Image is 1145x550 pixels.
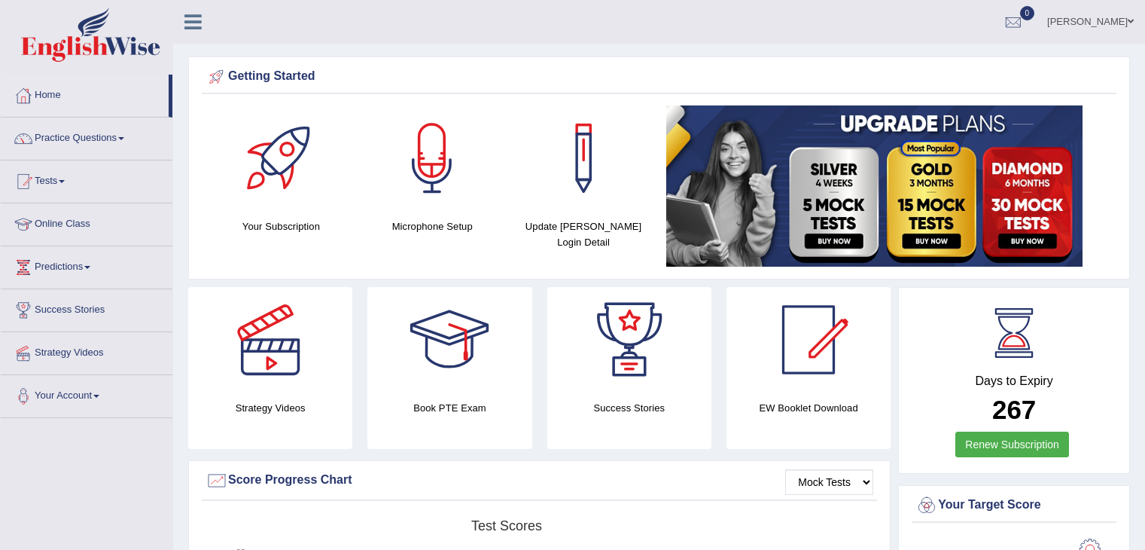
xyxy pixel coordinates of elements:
a: Tests [1,160,172,198]
h4: Days to Expiry [915,374,1113,388]
div: Getting Started [206,66,1113,88]
a: Renew Subscription [955,432,1069,457]
img: small5.jpg [666,105,1083,267]
h4: Book PTE Exam [367,400,531,416]
a: Success Stories [1,289,172,327]
h4: Update [PERSON_NAME] Login Detail [516,218,652,250]
h4: Strategy Videos [188,400,352,416]
h4: Your Subscription [213,218,349,234]
a: Predictions [1,246,172,284]
a: Your Account [1,375,172,413]
a: Practice Questions [1,118,172,155]
a: Online Class [1,203,172,241]
span: 0 [1020,6,1035,20]
div: Score Progress Chart [206,469,873,492]
h4: Success Stories [547,400,711,416]
a: Home [1,75,169,112]
a: Strategy Videos [1,332,172,370]
h4: Microphone Setup [364,218,501,234]
h4: EW Booklet Download [726,400,891,416]
b: 267 [992,395,1036,424]
tspan: Test scores [471,518,542,533]
div: Your Target Score [915,494,1113,517]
